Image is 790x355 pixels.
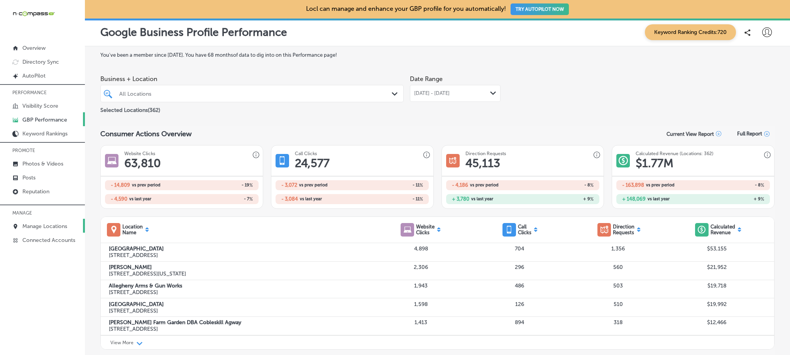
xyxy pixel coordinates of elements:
[470,245,569,252] p: 704
[452,196,469,202] h2: + 3,780
[109,326,372,332] p: [STREET_ADDRESS]
[668,264,766,270] p: $21,952
[109,308,372,314] p: [STREET_ADDRESS]
[109,319,372,326] label: [PERSON_NAME] Farm Garden DBA Cobleskill Agway
[109,270,372,277] p: [STREET_ADDRESS][US_STATE]
[693,196,764,202] h2: + 9
[300,197,322,201] span: vs last year
[100,104,160,113] p: Selected Locations ( 362 )
[590,196,594,202] span: %
[100,75,404,83] span: Business + Location
[523,196,594,202] h2: + 9
[648,197,670,201] span: vs last year
[182,183,253,188] h2: - 19
[569,319,668,326] p: 318
[109,289,372,296] p: [STREET_ADDRESS]
[414,90,450,96] span: [DATE] - [DATE]
[249,183,253,188] span: %
[646,183,675,187] span: vs prev period
[372,245,470,252] p: 4,898
[470,301,569,308] p: 126
[668,245,766,252] p: $53,155
[110,340,134,345] p: View More
[372,301,470,308] p: 1,598
[668,301,766,308] p: $19,992
[100,52,775,58] label: You've been a member since [DATE] . You have 68 months of data to dig into on this Performance page!
[372,264,470,270] p: 2,306
[622,182,644,188] h2: - 163,898
[668,319,766,326] p: $12,466
[281,196,298,202] h2: - 3,084
[622,196,646,202] h2: + 148,069
[710,224,735,235] p: Calculated Revenue
[22,237,75,243] p: Connected Accounts
[22,45,46,51] p: Overview
[299,183,328,187] span: vs prev period
[100,130,192,138] span: Consumer Actions Overview
[12,10,55,17] img: 660ab0bf-5cc7-4cb8-ba1c-48b5ae0f18e60NCTV_CLogo_TV_Black_-500x88.png
[761,196,764,202] span: %
[119,90,392,97] div: All Locations
[22,103,58,109] p: Visibility Score
[111,182,130,188] h2: - 14,809
[111,196,127,202] h2: - 4,590
[569,301,668,308] p: 510
[281,182,297,188] h2: - 3,072
[471,197,493,201] span: vs last year
[132,183,161,187] span: vs prev period
[420,196,423,202] span: %
[668,282,766,289] p: $19,718
[636,151,714,156] h3: Calculated Revenue (Locations: 362)
[470,282,569,289] p: 486
[109,252,372,259] p: [STREET_ADDRESS]
[511,3,569,15] button: TRY AUTOPILOT NOW
[465,151,506,156] h3: Direction Requests
[109,245,372,252] label: [GEOGRAPHIC_DATA]
[100,26,287,39] p: Google Business Profile Performance
[693,183,764,188] h2: - 8
[22,59,59,65] p: Directory Sync
[295,156,330,170] h1: 24,577
[22,117,67,123] p: GBP Performance
[636,156,673,170] h1: $ 1.77M
[465,156,500,170] h1: 45,113
[182,196,253,202] h2: - 7
[518,224,531,235] p: Call Clicks
[352,183,423,188] h2: - 11
[645,24,736,40] span: Keyword Ranking Credits: 720
[667,131,714,137] p: Current View Report
[22,188,49,195] p: Reputation
[420,183,423,188] span: %
[22,130,68,137] p: Keyword Rankings
[613,224,634,235] p: Direction Requests
[372,319,470,326] p: 1,413
[124,156,161,170] h1: 63,810
[22,223,67,230] p: Manage Locations
[129,197,151,201] span: vs last year
[569,245,668,252] p: 1,356
[372,282,470,289] p: 1,943
[109,264,372,270] label: [PERSON_NAME]
[470,319,569,326] p: 894
[22,161,63,167] p: Photos & Videos
[124,151,155,156] h3: Website Clicks
[470,183,499,187] span: vs prev period
[295,151,317,156] h3: Call Clicks
[22,174,36,181] p: Posts
[410,75,443,83] label: Date Range
[761,183,764,188] span: %
[590,183,594,188] span: %
[22,73,46,79] p: AutoPilot
[122,224,143,235] p: Location Name
[470,264,569,270] p: 296
[109,301,372,308] label: [GEOGRAPHIC_DATA]
[416,224,435,235] p: Website Clicks
[452,182,468,188] h2: - 4,186
[352,196,423,202] h2: - 11
[523,183,594,188] h2: - 8
[249,196,253,202] span: %
[109,282,372,289] label: Allegheny Arms & Gun Works
[569,264,668,270] p: 560
[737,131,762,137] span: Full Report
[569,282,668,289] p: 503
